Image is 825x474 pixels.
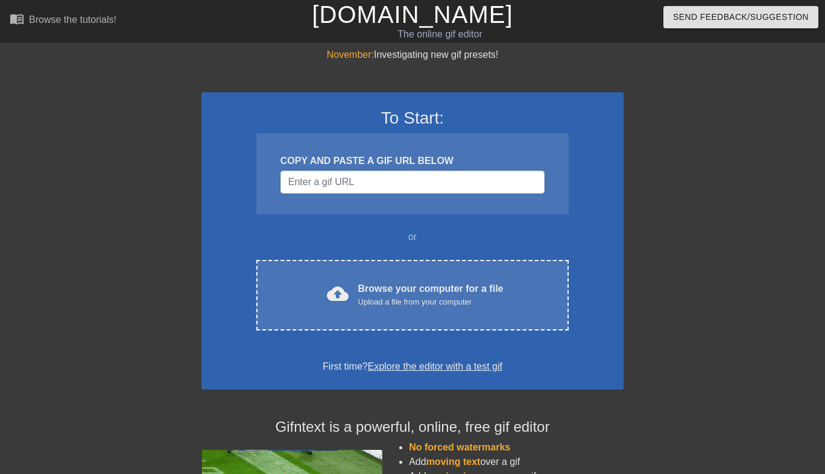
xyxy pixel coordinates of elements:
button: Send Feedback/Suggestion [663,6,818,28]
span: moving text [426,457,481,467]
div: or [233,230,592,244]
span: menu_book [10,11,24,26]
div: Browse the tutorials! [29,14,116,25]
div: Investigating new gif presets! [201,48,624,62]
span: Send Feedback/Suggestion [673,10,809,25]
div: Upload a file from your computer [358,296,504,308]
input: Username [280,171,545,194]
a: Explore the editor with a test gif [368,361,502,371]
div: COPY AND PASTE A GIF URL BELOW [280,154,545,168]
a: Browse the tutorials! [10,11,116,30]
span: November: [327,49,374,60]
li: Add over a gif [409,455,624,469]
h3: To Start: [217,108,608,128]
a: [DOMAIN_NAME] [312,1,513,28]
div: The online gif editor [281,27,599,42]
span: No forced watermarks [409,442,510,452]
span: cloud_upload [327,283,349,305]
div: First time? [217,359,608,374]
h4: Gifntext is a powerful, online, free gif editor [201,419,624,436]
div: Browse your computer for a file [358,282,504,308]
